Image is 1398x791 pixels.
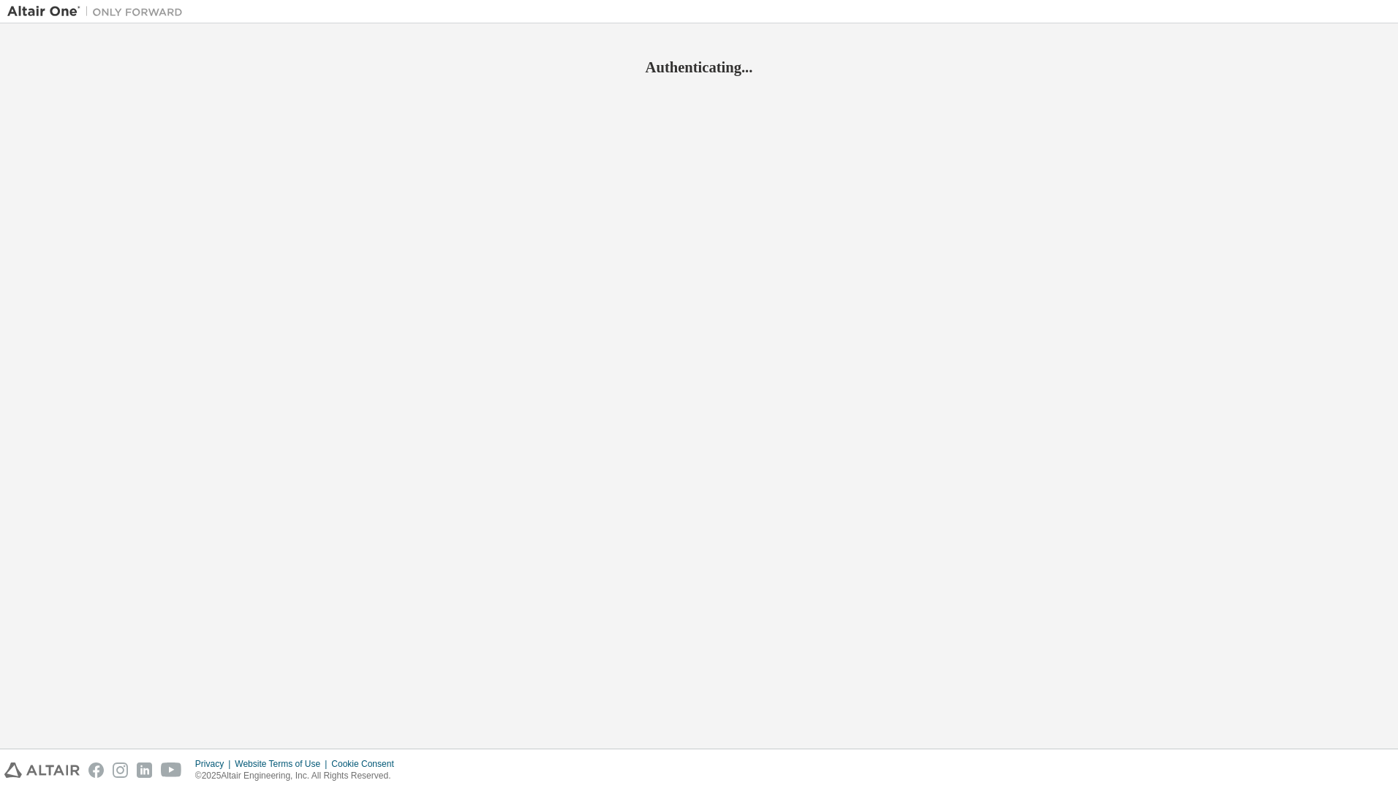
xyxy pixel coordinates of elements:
div: Privacy [195,758,235,770]
img: linkedin.svg [137,762,152,778]
h2: Authenticating... [7,58,1391,77]
img: youtube.svg [161,762,182,778]
img: Altair One [7,4,190,19]
img: facebook.svg [88,762,104,778]
img: altair_logo.svg [4,762,80,778]
div: Cookie Consent [331,758,402,770]
p: © 2025 Altair Engineering, Inc. All Rights Reserved. [195,770,403,782]
img: instagram.svg [113,762,128,778]
div: Website Terms of Use [235,758,331,770]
